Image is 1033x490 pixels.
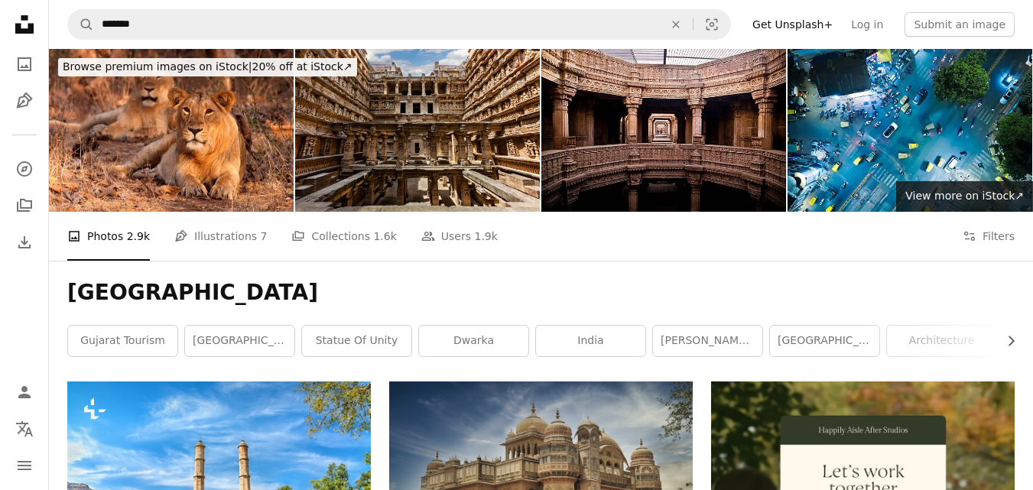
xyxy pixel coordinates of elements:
[475,228,498,245] span: 1.9k
[9,450,40,481] button: Menu
[9,49,40,80] a: Photos
[49,49,294,212] img: Asiatic Lion (Panthera leo persica)
[67,471,371,485] a: Sahar Ki Masjid at Champaner-Pavagadh Archaeological Park. A UNESCO world heritage site in Gujara...
[659,10,693,39] button: Clear
[261,228,268,245] span: 7
[174,212,267,261] a: Illustrations 7
[421,212,498,261] a: Users 1.9k
[536,326,645,356] a: india
[963,212,1015,261] button: Filters
[58,58,357,76] div: 20% off at iStock ↗
[68,10,94,39] button: Search Unsplash
[419,326,528,356] a: dwarka
[887,326,996,356] a: architecture
[373,228,396,245] span: 1.6k
[788,49,1032,212] img: Overhead Aerial View of Road Intersection in Khadia, Ahmedabad at Night
[389,475,693,489] a: people walking near brown concrete building during daytime
[997,326,1015,356] button: scroll list to the right
[9,86,40,116] a: Illustrations
[905,12,1015,37] button: Submit an image
[185,326,294,356] a: [GEOGRAPHIC_DATA]
[68,326,177,356] a: gujarat tourism
[9,414,40,444] button: Language
[9,377,40,407] a: Log in / Sign up
[9,154,40,184] a: Explore
[9,190,40,221] a: Collections
[302,326,411,356] a: statue of unity
[63,60,252,73] span: Browse premium images on iStock |
[9,227,40,258] a: Download History
[896,181,1033,212] a: View more on iStock↗
[653,326,762,356] a: [PERSON_NAME] of [PERSON_NAME]
[694,10,730,39] button: Visual search
[295,49,540,212] img: Rani Ki Vav stepwell in Gujarat, India
[743,12,842,37] a: Get Unsplash+
[842,12,892,37] a: Log in
[541,49,786,212] img: Adalaj Step well - Center
[49,49,366,86] a: Browse premium images on iStock|20% off at iStock↗
[67,279,1015,307] h1: [GEOGRAPHIC_DATA]
[770,326,879,356] a: [GEOGRAPHIC_DATA]
[291,212,396,261] a: Collections 1.6k
[905,190,1024,202] span: View more on iStock ↗
[67,9,731,40] form: Find visuals sitewide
